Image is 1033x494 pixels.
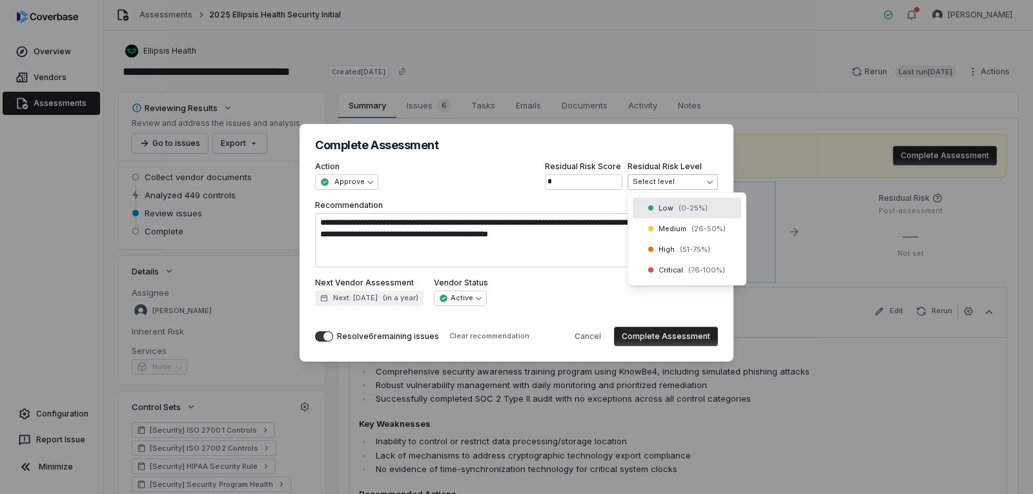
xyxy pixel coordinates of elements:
span: Low [659,203,673,213]
span: Medium [659,224,686,234]
span: ( 26-50 %) [691,224,726,234]
span: ( 76-100 %) [688,265,725,275]
span: ( 0-25 %) [679,203,708,213]
span: ( 51-75 %) [680,245,710,254]
span: High [659,245,675,254]
span: Critical [659,265,683,275]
